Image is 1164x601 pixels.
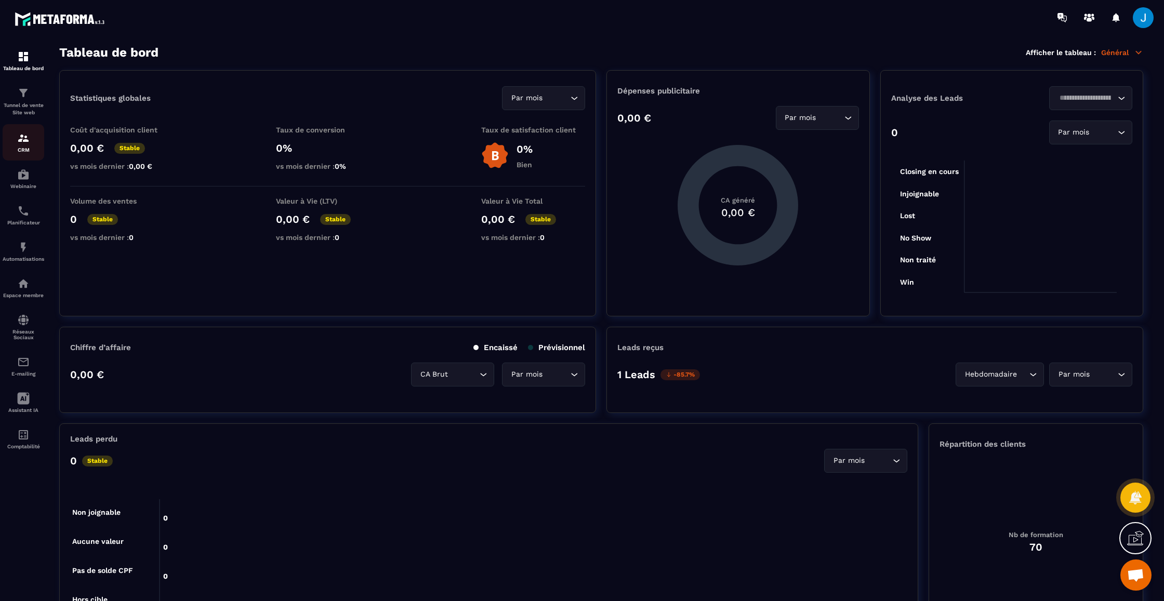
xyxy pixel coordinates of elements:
tspan: No Show [900,234,932,242]
p: Leads reçus [617,343,664,352]
p: Coût d'acquisition client [70,126,174,134]
p: 0,00 € [617,112,651,124]
img: social-network [17,314,30,326]
p: Volume des ventes [70,197,174,205]
span: 0,00 € [129,162,152,170]
div: Search for option [776,106,859,130]
input: Search for option [1092,369,1115,380]
input: Search for option [867,455,890,466]
p: Chiffre d’affaire [70,343,131,352]
div: Search for option [1049,86,1132,110]
p: 0 [70,213,77,225]
img: formation [17,132,30,144]
p: Encaissé [473,343,518,352]
p: Taux de conversion [276,126,380,134]
a: automationsautomationsAutomatisations [3,233,44,270]
p: Planificateur [3,220,44,225]
p: Valeur à Vie (LTV) [276,197,380,205]
span: Par mois [783,112,818,124]
p: CRM [3,147,44,153]
span: 0% [335,162,346,170]
p: Tunnel de vente Site web [3,102,44,116]
p: Comptabilité [3,444,44,449]
input: Search for option [545,369,568,380]
p: vs mois dernier : [70,233,174,242]
p: 0 [70,455,77,467]
p: Bien [517,161,533,169]
p: 0% [517,143,533,155]
img: formation [17,87,30,99]
input: Search for option [1056,92,1115,104]
a: accountantaccountantComptabilité [3,421,44,457]
div: Search for option [956,363,1044,386]
a: automationsautomationsEspace membre [3,270,44,306]
p: Réseaux Sociaux [3,329,44,340]
img: accountant [17,429,30,441]
h3: Tableau de bord [59,45,158,60]
img: scheduler [17,205,30,217]
p: Stable [525,214,556,225]
p: 0,00 € [70,142,104,154]
input: Search for option [450,369,477,380]
a: formationformationCRM [3,124,44,161]
p: Espace membre [3,292,44,298]
p: Stable [87,214,118,225]
tspan: Non joignable [72,508,121,517]
img: b-badge-o.b3b20ee6.svg [481,142,509,169]
p: Webinaire [3,183,44,189]
p: Tableau de bord [3,65,44,71]
input: Search for option [818,112,842,124]
span: Par mois [509,92,545,104]
p: -85.7% [660,369,700,380]
p: 0 [891,126,898,139]
span: Par mois [831,455,867,466]
span: CA Brut [418,369,450,380]
p: Statistiques globales [70,94,151,103]
a: schedulerschedulerPlanificateur [3,197,44,233]
p: Valeur à Vie Total [481,197,585,205]
p: Dépenses publicitaire [617,86,858,96]
span: Par mois [1056,127,1092,138]
span: 0 [129,233,134,242]
a: automationsautomationsWebinaire [3,161,44,197]
img: automations [17,241,30,253]
a: formationformationTunnel de vente Site web [3,79,44,124]
tspan: Injoignable [900,190,939,198]
img: automations [17,168,30,181]
p: 0,00 € [481,213,515,225]
p: Stable [114,143,145,154]
p: Leads perdu [70,434,117,444]
tspan: Pas de solde CPF [72,566,133,575]
input: Search for option [1092,127,1115,138]
div: Ouvrir le chat [1120,559,1152,591]
span: 0 [335,233,339,242]
tspan: Aucune valeur [72,537,124,545]
div: Search for option [1049,121,1132,144]
a: emailemailE-mailing [3,348,44,384]
p: Stable [320,214,351,225]
p: Prévisionnel [528,343,585,352]
input: Search for option [545,92,568,104]
p: 0,00 € [70,368,104,381]
a: Assistant IA [3,384,44,421]
p: vs mois dernier : [70,162,174,170]
p: 1 Leads [617,368,655,381]
tspan: Lost [900,211,915,220]
tspan: Win [900,278,914,286]
img: email [17,356,30,368]
p: Taux de satisfaction client [481,126,585,134]
img: formation [17,50,30,63]
p: 0,00 € [276,213,310,225]
span: Hebdomadaire [962,369,1019,380]
p: vs mois dernier : [276,233,380,242]
div: Search for option [1049,363,1132,386]
p: vs mois dernier : [276,162,380,170]
span: 0 [540,233,545,242]
p: Afficher le tableau : [1026,48,1096,57]
p: Automatisations [3,256,44,262]
p: vs mois dernier : [481,233,585,242]
img: logo [15,9,108,29]
div: Search for option [502,363,585,386]
div: Search for option [824,449,907,473]
div: Search for option [502,86,585,110]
